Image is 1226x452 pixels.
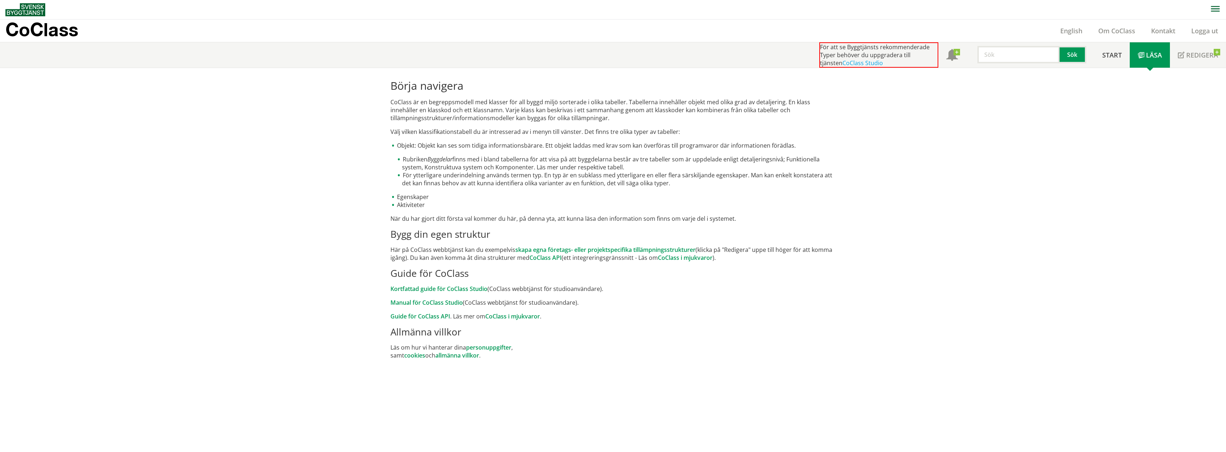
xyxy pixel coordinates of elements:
[1090,26,1143,35] a: Om CoClass
[1170,42,1226,68] a: Redigera
[390,299,835,307] p: (CoClass webbtjänst för studioanvändare).
[390,141,835,187] li: Objekt: Objekt kan ses som tidiga informationsbärare. Ett objekt laddas med krav som kan överföra...
[1052,26,1090,35] a: English
[1183,26,1226,35] a: Logga ut
[390,285,835,293] p: (CoClass webbtjänst för studioanvändare).
[390,312,450,320] a: Guide för CoClass API
[404,351,425,359] a: cookies
[466,343,511,351] a: personuppgifter
[658,254,713,262] a: CoClass i mjukvaror
[1102,51,1122,59] span: Start
[390,128,835,136] p: Välj vilken klassifikationstabell du är intresserad av i menyn till vänster. Det finns tre olika ...
[396,171,835,187] li: För ytterligare underindelning används termen typ. En typ är en subklass med ytterligare en eller...
[1130,42,1170,68] a: Läsa
[1143,26,1183,35] a: Kontakt
[819,42,938,68] div: För att se Byggtjänsts rekommenderade Typer behöver du uppgradera till tjänsten
[390,246,835,262] p: Här på CoClass webbtjänst kan du exempelvis (klicka på "Redigera" uppe till höger för att komma i...
[390,79,835,92] h1: Börja navigera
[390,201,835,209] li: Aktiviteter
[1094,42,1130,68] a: Start
[390,228,835,240] h2: Bygg din egen struktur
[5,3,45,16] img: Svensk Byggtjänst
[977,46,1060,63] input: Sök
[396,155,835,171] li: Rubriken finns med i bland tabellerna för att visa på att byggdelarna består av tre tabeller som ...
[390,193,835,201] li: Egenskaper
[842,59,883,67] a: CoClass Studio
[5,20,94,42] a: CoClass
[515,246,696,254] a: skapa egna företags- eller projektspecifika tillämpningsstrukturer
[5,25,78,34] p: CoClass
[1146,51,1162,59] span: Läsa
[529,254,562,262] a: CoClass API
[390,326,835,338] h2: Allmänna villkor
[390,312,835,320] p: . Läs mer om .
[946,50,958,62] span: Notifikationer
[427,155,452,163] em: Byggdelar
[390,299,463,307] a: Manual för CoClass Studio
[435,351,479,359] a: allmänna villkor
[1060,46,1086,63] button: Sök
[390,215,835,223] p: När du har gjort ditt första val kommer du här, på denna yta, att kunna läsa den information som ...
[390,267,835,279] h2: Guide för CoClass
[390,98,835,122] p: CoClass är en begreppsmodell med klasser för all byggd miljö sorterade i olika tabeller. Tabeller...
[390,285,487,293] a: Kortfattad guide för CoClass Studio
[1186,51,1218,59] span: Redigera
[390,343,835,359] p: Läs om hur vi hanterar dina , samt och .
[485,312,540,320] a: CoClass i mjukvaror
